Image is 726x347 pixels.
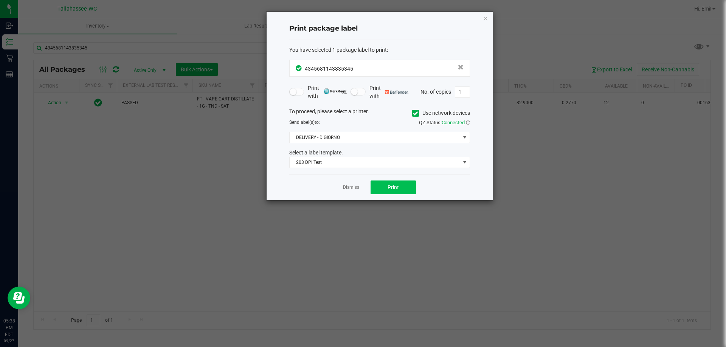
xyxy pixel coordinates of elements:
[290,157,460,168] span: 203 DPI Test
[289,120,320,125] span: Send to:
[305,66,353,72] span: 4345681143835345
[284,149,476,157] div: Select a label template.
[289,24,470,34] h4: Print package label
[412,109,470,117] label: Use network devices
[442,120,465,125] span: Connected
[284,108,476,119] div: To proceed, please select a printer.
[324,88,347,94] img: mark_magic_cybra.png
[296,64,303,72] span: In Sync
[420,88,451,94] span: No. of copies
[388,184,399,190] span: Print
[419,120,470,125] span: QZ Status:
[8,287,30,309] iframe: Resource center
[385,90,408,94] img: bartender.png
[289,46,470,54] div: :
[371,180,416,194] button: Print
[290,132,460,143] span: DELIVERY - DiGIORNO
[299,120,315,125] span: label(s)
[289,47,387,53] span: You have selected 1 package label to print
[369,84,408,100] span: Print with
[343,184,359,191] a: Dismiss
[308,84,347,100] span: Print with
